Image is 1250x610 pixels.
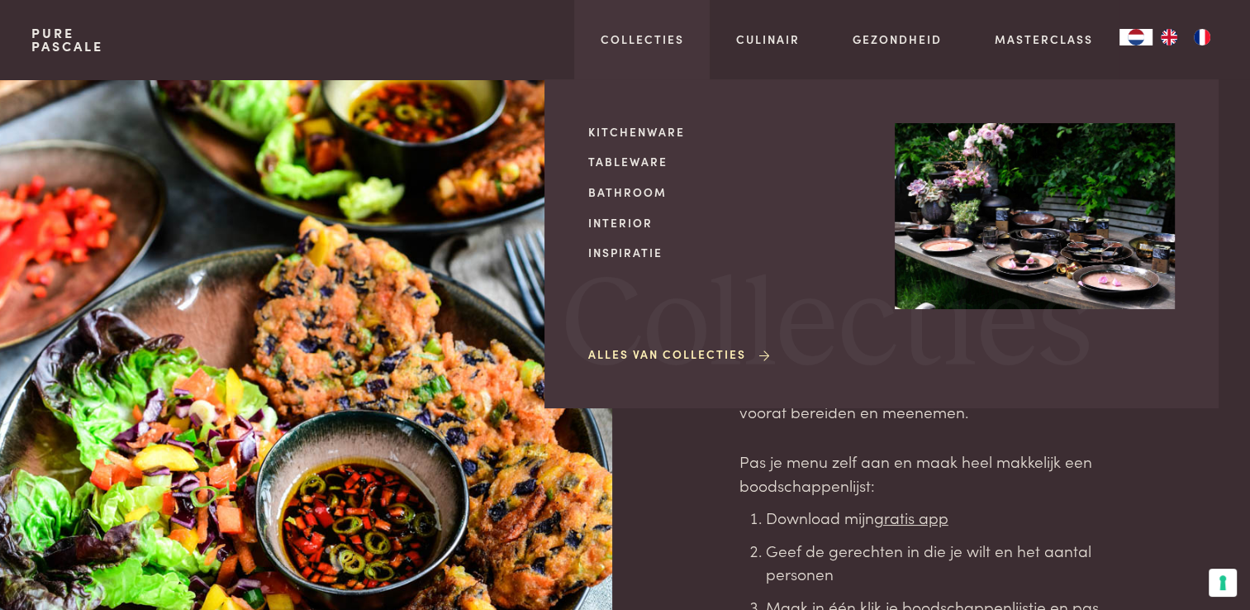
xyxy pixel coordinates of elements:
a: Masterclass [995,31,1093,48]
a: Inspiratie [588,244,868,261]
aside: Language selected: Nederlands [1119,29,1219,45]
a: PurePascale [31,26,103,53]
li: Download mijn [766,506,1118,530]
p: Pas je menu zelf aan en maak heel makkelijk een boodschappenlijst: [739,450,1118,497]
a: Culinair [736,31,800,48]
a: EN [1153,29,1186,45]
ul: Language list [1153,29,1219,45]
a: Tableware [588,153,868,170]
a: Interior [588,214,868,231]
button: Uw voorkeuren voor toestemming voor trackingtechnologieën [1209,569,1237,597]
a: Gezondheid [853,31,942,48]
a: NL [1119,29,1153,45]
a: Alles van Collecties [588,346,772,363]
li: Geef de gerechten in die je wilt en het aantal personen [766,539,1118,586]
a: Collecties [601,31,684,48]
div: Language [1119,29,1153,45]
img: Collecties [895,123,1175,310]
a: Kitchenware [588,123,868,141]
span: Collecties [562,264,1092,390]
a: Bathroom [588,183,868,201]
a: FR [1186,29,1219,45]
a: gratis app [874,506,948,528]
